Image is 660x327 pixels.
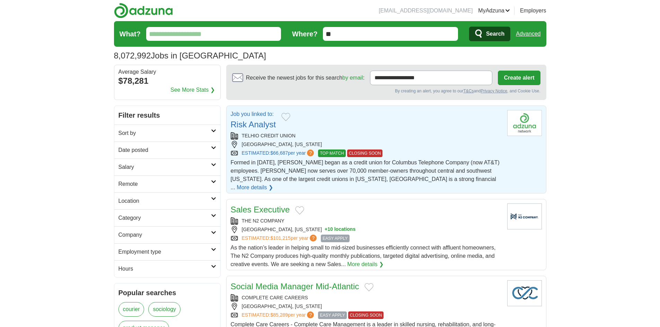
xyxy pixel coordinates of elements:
[231,282,359,291] a: Social Media Manager Mid-Atlantic
[281,113,290,121] button: Add to favorite jobs
[118,146,211,154] h2: Date posted
[118,180,211,188] h2: Remote
[325,226,355,233] button: +10 locations
[242,311,316,319] a: ESTIMATED:$85,289per year?
[118,302,144,317] a: courier
[318,149,345,157] span: TOP MATCH
[118,197,211,205] h2: Location
[242,149,316,157] a: ESTIMATED:$66,687per year?
[118,248,211,256] h2: Employment type
[347,260,384,269] a: More details ❯
[307,149,314,156] span: ?
[270,235,290,241] span: $101,215
[231,217,502,225] div: THE N2 COMPANY
[507,110,542,136] img: Company logo
[231,120,276,129] a: Risk Analyst
[318,311,346,319] span: EASY APPLY
[348,311,384,319] span: CLOSING SOON
[114,175,220,192] a: Remote
[481,89,507,93] a: Privacy Notice
[118,163,211,171] h2: Salary
[118,129,211,137] h2: Sort by
[295,206,304,215] button: Add to favorite jobs
[231,160,500,190] span: Formed in [DATE], [PERSON_NAME] began as a credit union for Columbus Telephone Company (now AT&T)...
[118,214,211,222] h2: Category
[118,69,216,75] div: Average Salary
[114,158,220,175] a: Salary
[231,303,502,310] div: [GEOGRAPHIC_DATA], [US_STATE]
[310,235,317,242] span: ?
[231,205,290,214] a: Sales Executive
[486,27,504,41] span: Search
[520,7,546,15] a: Employers
[120,29,141,39] label: What?
[469,27,510,41] button: Search
[321,235,349,242] span: EASY APPLY
[231,226,502,233] div: [GEOGRAPHIC_DATA], [US_STATE]
[347,149,383,157] span: CLOSING SOON
[379,7,473,15] li: [EMAIL_ADDRESS][DOMAIN_NAME]
[516,27,540,41] a: Advanced
[246,74,364,82] span: Receive the newest jobs for this search :
[231,110,276,118] p: Job you linked to:
[114,51,266,60] h1: Jobs in [GEOGRAPHIC_DATA]
[114,125,220,142] a: Sort by
[231,132,502,139] div: TELHIO CREDIT UNION
[114,260,220,277] a: Hours
[507,203,542,229] img: Company logo
[114,3,173,18] img: Adzuna logo
[114,226,220,243] a: Company
[148,302,181,317] a: sociology
[507,280,542,306] img: Company logo
[463,89,474,93] a: T&Cs
[292,29,317,39] label: Where?
[270,312,288,318] span: $85,289
[364,283,373,291] button: Add to favorite jobs
[114,192,220,209] a: Location
[325,226,327,233] span: +
[114,49,151,62] span: 8,072,992
[307,311,314,318] span: ?
[231,245,496,267] span: As the nation’s leader in helping small to mid-sized businesses efficiently connect with affluent...
[118,288,216,298] h2: Popular searches
[231,294,502,301] div: COMPLETE CARE CAREERS
[118,231,211,239] h2: Company
[231,141,502,148] div: [GEOGRAPHIC_DATA], [US_STATE]
[237,183,273,192] a: More details ❯
[232,88,540,94] div: By creating an alert, you agree to our and , and Cookie Use.
[118,75,216,87] div: $78,281
[114,142,220,158] a: Date posted
[478,7,510,15] a: MyAdzuna
[242,235,318,242] a: ESTIMATED:$101,215per year?
[118,265,211,273] h2: Hours
[170,86,215,94] a: See More Stats ❯
[342,75,363,81] a: by email
[114,106,220,125] h2: Filter results
[114,243,220,260] a: Employment type
[270,150,288,156] span: $66,687
[498,71,540,85] button: Create alert
[114,209,220,226] a: Category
